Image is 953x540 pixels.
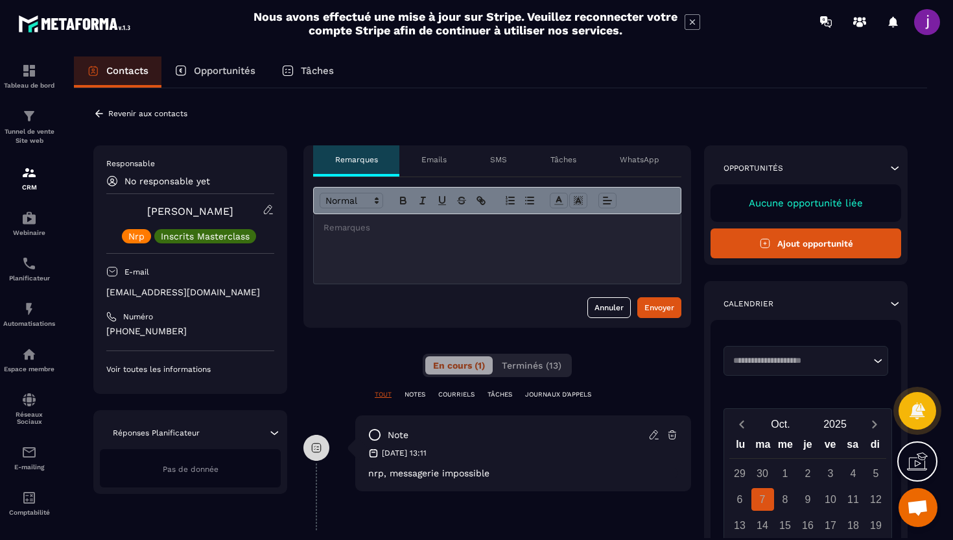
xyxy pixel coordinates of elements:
[106,364,274,374] p: Voir toutes les informations
[388,429,408,441] p: note
[841,436,864,458] div: sa
[3,275,55,282] p: Planificateur
[21,445,37,460] img: email
[3,127,55,145] p: Tunnel de vente Site web
[425,356,493,374] button: En cours (1)
[21,210,37,226] img: automations
[550,154,576,165] p: Tâches
[18,12,135,36] img: logo
[3,229,55,236] p: Webinaire
[106,65,148,77] p: Contacts
[124,267,149,277] p: E-mail
[729,462,751,485] div: 29
[753,413,808,436] button: Open months overlay
[123,312,153,322] p: Numéro
[74,56,161,88] a: Contacts
[161,232,250,241] p: Inscrits Masterclass
[899,488,937,527] div: Ouvrir le chat
[3,246,55,291] a: schedulerschedulerPlanificateur
[729,436,752,458] div: lu
[797,436,819,458] div: je
[494,356,569,374] button: Terminés (13)
[3,82,55,89] p: Tableau de bord
[711,228,901,258] button: Ajout opportunité
[724,299,773,309] p: Calendrier
[124,176,210,186] p: No responsable yet
[862,415,886,433] button: Next month
[21,347,37,362] img: automations
[525,390,591,399] p: JOURNAUX D'APPELS
[751,514,774,537] div: 14
[3,53,55,99] a: formationformationTableau de bord
[433,360,485,371] span: En cours (1)
[620,154,659,165] p: WhatsApp
[335,154,378,165] p: Remarques
[3,480,55,526] a: accountantaccountantComptabilité
[3,435,55,480] a: emailemailE-mailing
[797,488,819,511] div: 9
[108,109,187,118] p: Revenir aux contacts
[113,428,200,438] p: Réponses Planificateur
[797,514,819,537] div: 16
[865,488,888,511] div: 12
[864,436,886,458] div: di
[819,514,842,537] div: 17
[729,488,751,511] div: 6
[375,390,392,399] p: TOUT
[3,337,55,382] a: automationsautomationsEspace membre
[587,297,631,318] button: Annuler
[128,232,145,241] p: Nrp
[21,256,37,271] img: scheduler
[3,99,55,155] a: formationformationTunnel de vente Site web
[729,415,753,433] button: Previous month
[21,490,37,506] img: accountant
[3,382,55,435] a: social-networksocial-networkRéseaux Sociaux
[724,197,888,209] p: Aucune opportunité liée
[751,462,774,485] div: 30
[405,390,425,399] p: NOTES
[865,462,888,485] div: 5
[644,301,674,314] div: Envoyer
[842,488,865,511] div: 11
[3,201,55,246] a: automationsautomationsWebinaire
[421,154,447,165] p: Emails
[774,514,797,537] div: 15
[502,360,561,371] span: Terminés (13)
[106,158,274,169] p: Responsable
[819,436,841,458] div: ve
[161,56,268,88] a: Opportunités
[729,514,751,537] div: 13
[106,325,274,337] p: [PHONE_NUMBER]
[301,65,334,77] p: Tâches
[147,205,233,217] a: [PERSON_NAME]
[194,65,255,77] p: Opportunités
[724,163,783,173] p: Opportunités
[729,354,870,367] input: Search for option
[752,436,775,458] div: ma
[3,411,55,425] p: Réseaux Sociaux
[438,390,475,399] p: COURRIELS
[21,301,37,317] img: automations
[253,10,678,37] h2: Nous avons effectué une mise à jour sur Stripe. Veuillez reconnecter votre compte Stripe afin de ...
[21,63,37,79] img: formation
[3,365,55,373] p: Espace membre
[488,390,512,399] p: TÂCHES
[490,154,507,165] p: SMS
[751,488,774,511] div: 7
[368,468,678,478] p: nrp, messagerie impossible
[3,320,55,327] p: Automatisations
[774,436,797,458] div: me
[842,462,865,485] div: 4
[724,346,888,376] div: Search for option
[3,184,55,191] p: CRM
[268,56,347,88] a: Tâches
[21,165,37,180] img: formation
[21,392,37,408] img: social-network
[774,488,797,511] div: 8
[842,514,865,537] div: 18
[21,108,37,124] img: formation
[865,514,888,537] div: 19
[3,291,55,337] a: automationsautomationsAutomatisations
[3,463,55,471] p: E-mailing
[774,462,797,485] div: 1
